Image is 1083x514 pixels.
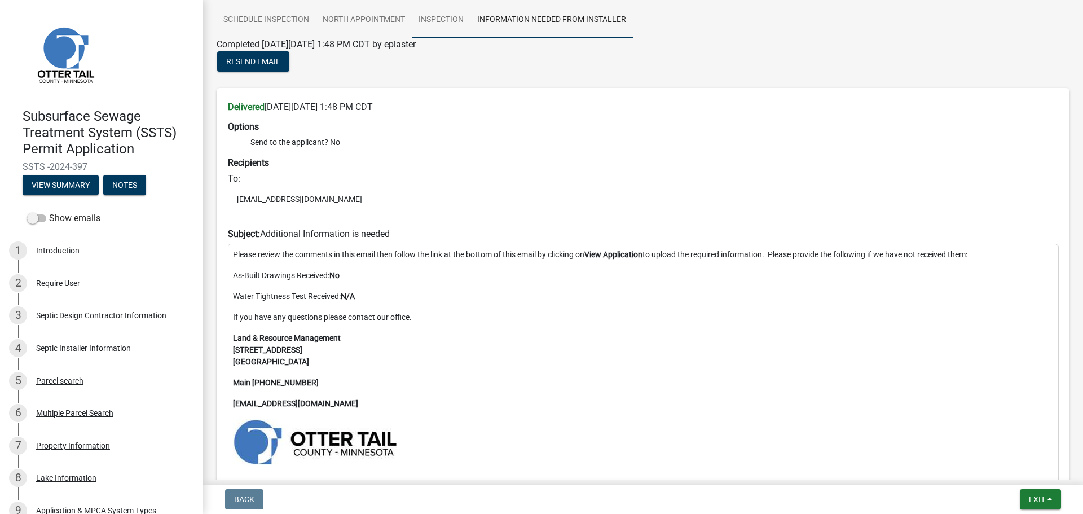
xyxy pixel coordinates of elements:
h6: Additional Information is needed [228,229,1058,239]
a: Inspection [412,2,470,38]
div: Lake Information [36,474,96,482]
strong: Options [228,121,259,132]
button: Back [225,489,263,509]
span: Resend Email [226,57,280,66]
a: Schedule Inspection [217,2,316,38]
strong: [GEOGRAPHIC_DATA] [233,357,309,366]
div: Septic Design Contractor Information [36,311,166,319]
h4: Subsurface Sewage Treatment System (SSTS) Permit Application [23,108,194,157]
div: Require User [36,279,80,287]
div: 6 [9,404,27,422]
li: Send to the applicant? No [250,137,1058,148]
p: If you have any questions please contact our office. [233,311,1053,323]
img: https://ottertailcountymn.us/wp-content/uploads/2018/11/EC-brand-blue-horizontal-400x112.jpg [233,419,397,465]
h6: To: [228,173,1058,184]
span: Completed [DATE][DATE] 1:48 PM CDT by eplaster [217,39,416,50]
a: North Appointment [316,2,412,38]
button: Notes [103,175,146,195]
strong: Main [PHONE_NUMBER] [233,378,319,387]
p: Please review the comments in this email then follow the link at the bottom of this email by clic... [233,249,1053,261]
h6: [DATE][DATE] 1:48 PM CDT [228,102,1058,112]
a: Information Needed from Installer [470,2,633,38]
div: 7 [9,437,27,455]
button: View Summary [23,175,99,195]
div: Septic Installer Information [36,344,131,352]
div: 2 [9,274,27,292]
div: 5 [9,372,27,390]
button: Resend Email [217,51,289,72]
strong: Delivered [228,102,265,112]
strong: N/A [341,292,355,301]
div: Multiple Parcel Search [36,409,113,417]
span: Exit [1029,495,1045,504]
wm-modal-confirm: Notes [103,182,146,191]
span: Back [234,495,254,504]
div: Parcel search [36,377,83,385]
strong: Land & Resource Management [233,333,341,342]
strong: No [329,271,340,280]
div: 4 [9,339,27,357]
li: [EMAIL_ADDRESS][DOMAIN_NAME] [228,191,1058,208]
span: SSTS -2024-397 [23,161,180,172]
strong: [EMAIL_ADDRESS][DOMAIN_NAME] [233,399,358,408]
div: 8 [9,469,27,487]
div: Property Information [36,442,110,450]
div: 3 [9,306,27,324]
strong: Recipients [228,157,269,168]
div: 1 [9,241,27,260]
strong: View Application [584,250,642,259]
strong: Subject: [228,229,260,239]
wm-modal-confirm: Summary [23,182,99,191]
strong: [STREET_ADDRESS] [233,345,302,354]
label: Show emails [27,212,100,225]
img: Otter Tail County, Minnesota [23,12,107,96]
p: As-Built Drawings Received: [233,270,1053,282]
button: Exit [1020,489,1061,509]
p: Water Tightness Test Received: [233,291,1053,302]
div: Introduction [36,247,80,254]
